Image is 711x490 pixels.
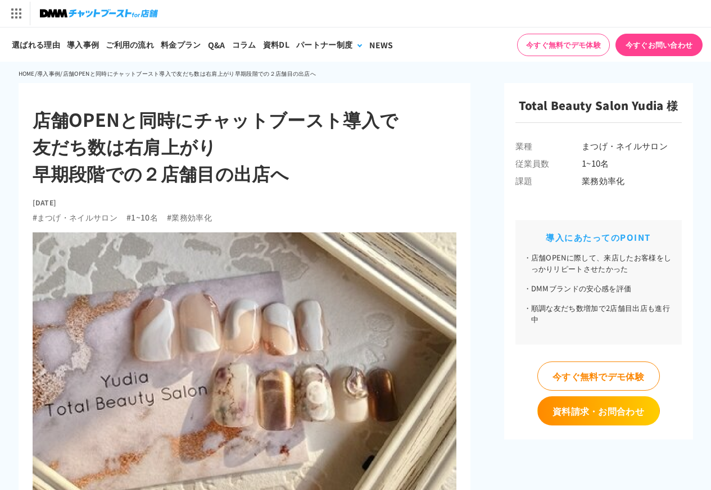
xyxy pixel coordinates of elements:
span: まつげ・ネイルサロン [582,140,682,152]
a: Q&A [205,28,229,62]
a: ご利用の流れ [102,28,157,62]
a: 今すぐお問い合わせ [615,34,703,56]
time: [DATE] [33,198,57,207]
span: 課題 [515,175,582,186]
a: 今すぐ無料でデモ体験 [517,34,610,56]
li: / [35,67,37,80]
span: 業務効率化 [582,175,682,186]
h2: 導入にあたってのPOINT [524,231,673,244]
a: コラム [229,28,260,62]
img: チャットブーストfor店舗 [40,6,158,21]
li: #まつげ・ネイルサロン [33,212,118,223]
a: 今すぐ無料でデモ体験 [537,361,660,391]
li: 店舗OPENに際して、来店したお客様をしっかりリピートさせたかった [524,252,673,274]
a: 導入事例 [64,28,102,62]
li: 順調な友だち数増加で2店舗目出店も進行中 [524,303,673,325]
li: #業務効率化 [167,212,212,223]
span: 業種 [515,140,582,152]
h1: 店舗OPENと同時にチャットブースト導入で 友だち数は右肩上がり 早期段階での２店舗目の出店へ [33,106,456,186]
a: 資料請求・お問合わせ [537,396,660,425]
a: 導入事例 [37,69,60,77]
span: 1~10名 [582,157,682,169]
div: パートナー制度 [296,39,352,51]
a: NEWS [366,28,396,62]
a: 選ばれる理由 [8,28,64,62]
span: 従業員数 [515,157,582,169]
li: 店舗OPENと同時にチャットブースト導入で友だち数は右肩上がり早期段階での２店舗目の出店へ [63,67,316,80]
img: サービス [2,2,30,25]
a: 料金プラン [157,28,205,62]
a: 資料DL [260,28,293,62]
li: DMMブランドの安心感を評価 [524,283,673,294]
li: / [60,67,62,80]
h3: Total Beauty Salon Yudia 様 [515,97,682,123]
li: #1~10名 [126,212,158,223]
a: HOME [19,69,35,77]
